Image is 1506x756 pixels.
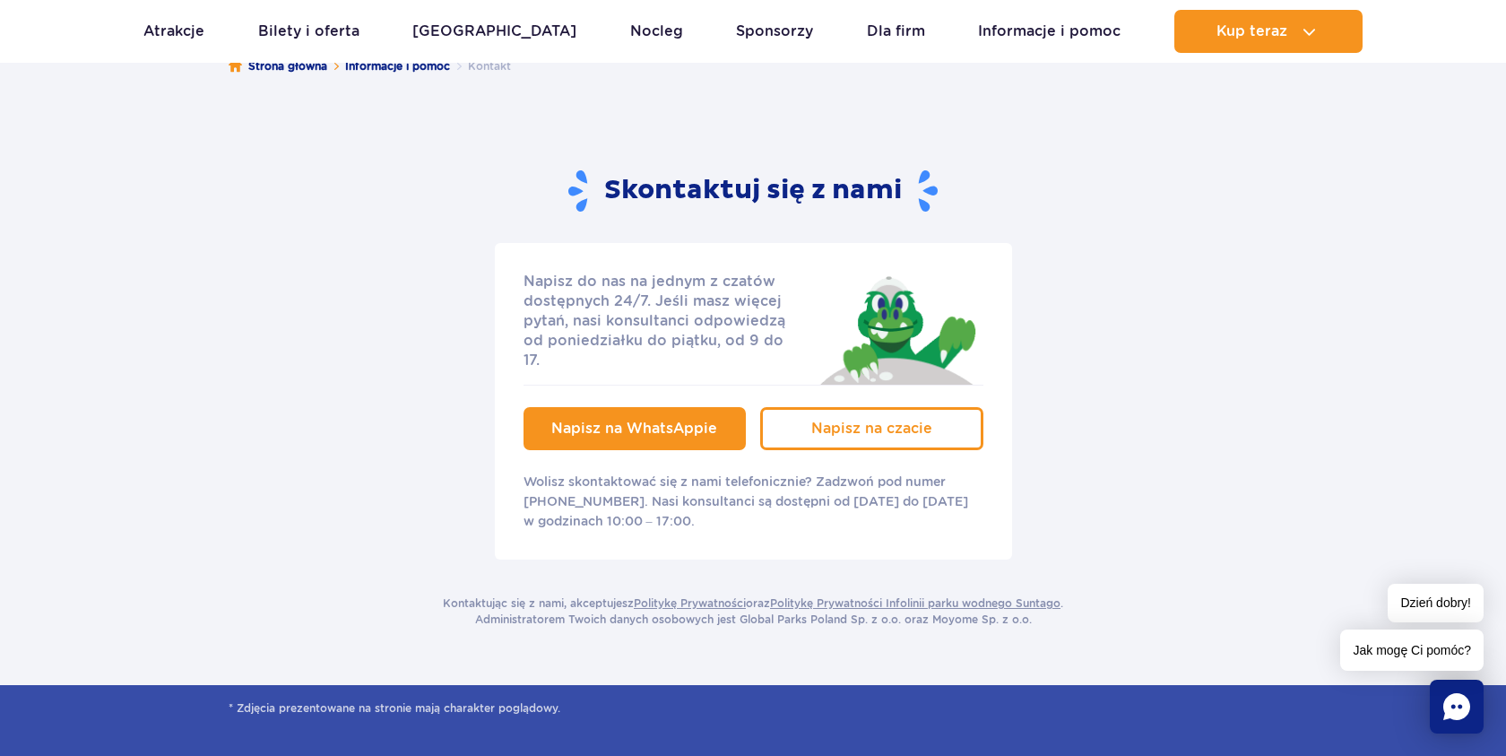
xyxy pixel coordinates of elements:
a: Strona główna [229,57,327,75]
a: Napisz na WhatsAppie [524,407,747,450]
div: Chat [1430,680,1484,734]
a: Nocleg [630,10,683,53]
a: Sponsorzy [736,10,813,53]
p: Napisz do nas na jednym z czatów dostępnych 24/7. Jeśli masz więcej pytań, nasi konsultanci odpow... [524,272,803,370]
span: Napisz na czacie [811,420,932,437]
a: [GEOGRAPHIC_DATA] [412,10,576,53]
a: Informacje i pomoc [978,10,1121,53]
span: Kup teraz [1216,23,1287,39]
p: Kontaktując się z nami, akceptujesz oraz . Administratorem Twoich danych osobowych jest Global Pa... [443,595,1063,628]
img: Jay [809,272,983,385]
span: * Zdjęcia prezentowane na stronie mają charakter poglądowy. [229,700,1278,717]
h2: Skontaktuj się z nami [568,169,938,214]
a: Bilety i oferta [258,10,359,53]
a: Politykę Prywatności [634,596,746,610]
span: Dzień dobry! [1388,584,1484,622]
a: Napisz na czacie [760,407,983,450]
button: Kup teraz [1174,10,1363,53]
a: Atrakcje [143,10,204,53]
span: Napisz na WhatsAppie [551,420,717,437]
a: Informacje i pomoc [345,57,450,75]
a: Politykę Prywatności Infolinii parku wodnego Suntago [770,596,1060,610]
span: Jak mogę Ci pomóc? [1340,630,1484,671]
a: Dla firm [867,10,925,53]
li: Kontakt [450,57,511,75]
p: Wolisz skontaktować się z nami telefonicznie? Zadzwoń pod numer [PHONE_NUMBER]. Nasi konsultanci ... [524,472,983,531]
